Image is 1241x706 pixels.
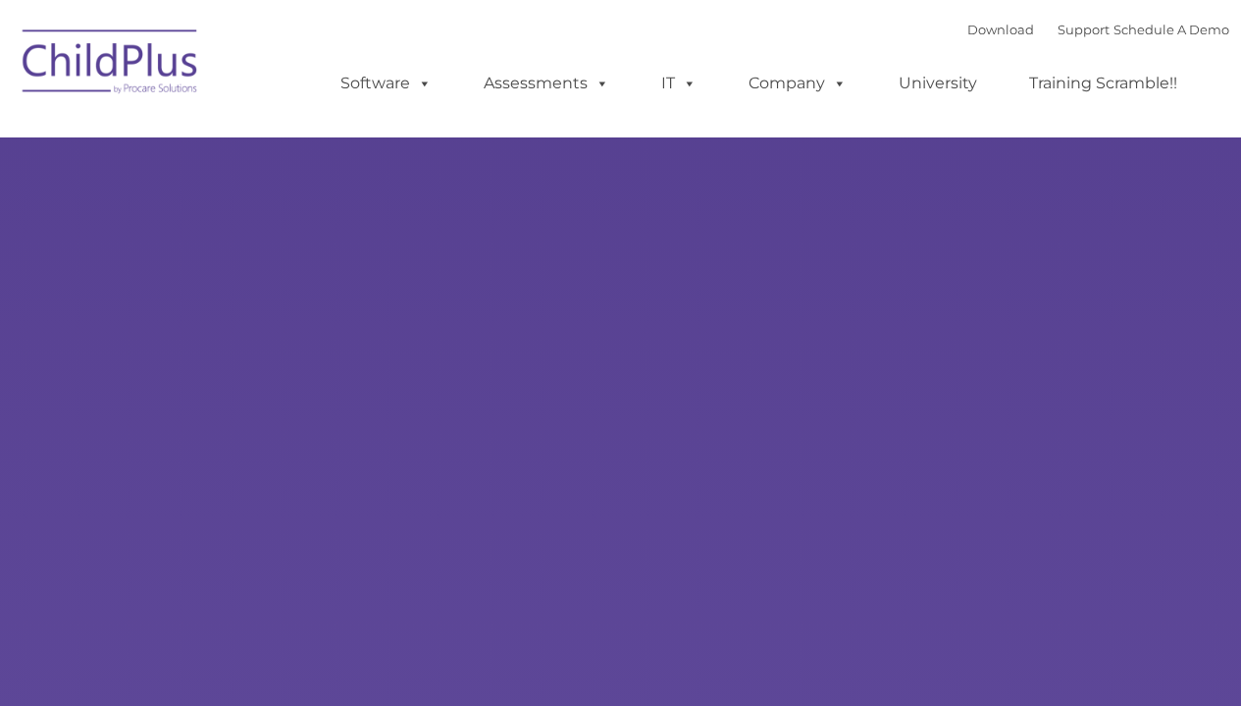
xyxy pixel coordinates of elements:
[967,22,1034,37] a: Download
[879,64,997,103] a: University
[1058,22,1110,37] a: Support
[967,22,1229,37] font: |
[642,64,716,103] a: IT
[1009,64,1197,103] a: Training Scramble!!
[729,64,866,103] a: Company
[464,64,629,103] a: Assessments
[1113,22,1229,37] a: Schedule A Demo
[13,16,209,114] img: ChildPlus by Procare Solutions
[321,64,451,103] a: Software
